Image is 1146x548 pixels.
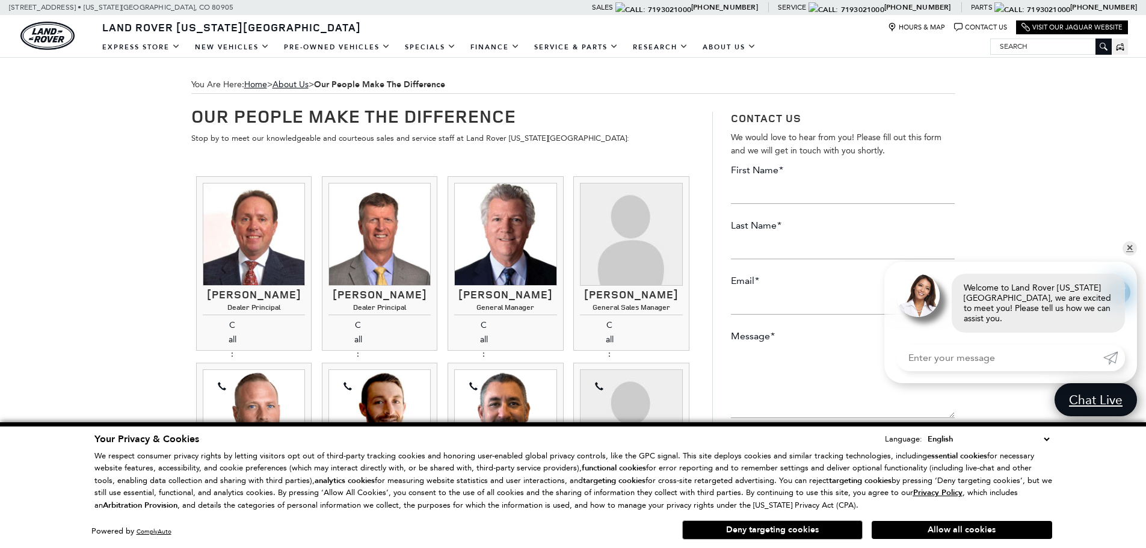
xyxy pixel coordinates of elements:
[896,345,1103,371] input: Enter your message
[731,180,955,204] input: First Name*
[454,289,556,301] h3: [PERSON_NAME]
[778,3,806,11] span: Service
[695,37,763,58] a: About Us
[615,2,691,14] img: Call: 7193021000
[20,22,75,50] a: land-rover
[273,79,309,90] a: About Us
[731,219,781,232] label: Last Name
[463,37,527,58] a: Finance
[314,79,445,90] strong: Our People Make The Difference
[191,76,955,94] span: You Are Here:
[731,346,955,418] textarea: Message*
[731,330,775,343] label: Message
[398,37,463,58] a: Specials
[615,2,758,12] a: [PHONE_NUMBER]
[227,318,237,453] img: Call: 719.302.1000
[1103,345,1125,371] a: Submit
[731,112,955,493] form: Contact Us
[954,23,1007,32] a: Contact Us
[244,79,267,90] a: Home
[102,20,361,34] span: Land Rover [US_STATE][GEOGRAPHIC_DATA]
[227,318,290,453] a: 719.302.1000
[925,433,1052,446] select: Language Select
[872,521,1052,539] button: Allow all cookies
[328,303,431,315] h4: Dealer Principal
[994,2,1070,14] img: Call: 7193021000
[203,289,305,301] h3: [PERSON_NAME]
[809,2,884,14] img: Call: 7193021000
[731,164,783,177] label: First Name
[277,37,398,58] a: Pre-Owned Vehicles
[479,318,541,453] a: 719.635.7660
[592,3,614,11] span: Sales
[9,3,233,11] a: [STREET_ADDRESS] • [US_STATE][GEOGRAPHIC_DATA], CO 80905
[927,451,987,461] strong: essential cookies
[527,37,626,58] a: Service & Parts
[191,106,695,126] h1: Our People Make The Difference
[1063,392,1129,408] span: Chat Live
[809,2,951,12] a: [PHONE_NUMBER]
[353,318,416,453] a: 719.633.6433
[1021,23,1123,32] a: Visit Our Jaguar Website
[103,500,177,511] strong: Arbitration Provision
[582,463,646,473] strong: functional cookies
[203,303,305,315] h4: Dealer Principal
[829,475,892,486] strong: targeting cookies
[896,274,940,317] img: Agent profile photo
[731,112,955,125] h3: Contact Us
[888,23,945,32] a: Hours & Map
[94,450,1052,512] p: We respect consumer privacy rights by letting visitors opt out of third-party tracking cookies an...
[454,303,556,315] h4: General Manager
[605,318,614,453] img: Call: 719.302.1000
[353,318,363,453] img: Call: 719.633.6433
[95,20,368,34] a: Land Rover [US_STATE][GEOGRAPHIC_DATA]
[244,79,445,90] span: >
[731,274,759,288] label: Email
[731,235,955,259] input: Last Name*
[479,318,488,453] img: Call: 719.635.7660
[1055,383,1137,416] a: Chat Live
[952,274,1125,333] div: Welcome to Land Rover [US_STATE][GEOGRAPHIC_DATA], we are excited to meet you! Please tell us how...
[971,3,993,11] span: Parts
[137,528,171,535] a: ComplyAuto
[315,475,375,486] strong: analytics cookies
[580,303,682,315] h4: General Sales Manager
[95,37,763,58] nav: Main Navigation
[191,76,955,94] div: Breadcrumbs
[682,520,863,540] button: Deny targeting cookies
[605,318,667,453] a: 719.302.1000
[273,79,445,90] span: >
[913,487,963,498] u: Privacy Policy
[885,435,922,443] div: Language:
[191,132,695,145] p: Stop by to meet our knowledgeable and courteous sales and service staff at Land Rover [US_STATE][...
[626,37,695,58] a: Research
[991,39,1111,54] input: Search
[328,289,431,301] h3: [PERSON_NAME]
[95,37,188,58] a: EXPRESS STORE
[731,132,941,156] span: We would love to hear from you! Please fill out this form and we will get in touch with you shortly.
[580,289,682,301] h3: [PERSON_NAME]
[583,475,645,486] strong: targeting cookies
[994,2,1137,12] a: [PHONE_NUMBER]
[91,528,171,535] div: Powered by
[188,37,277,58] a: New Vehicles
[731,291,955,315] input: Email*
[94,433,199,446] span: Your Privacy & Cookies
[20,22,75,50] img: Land Rover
